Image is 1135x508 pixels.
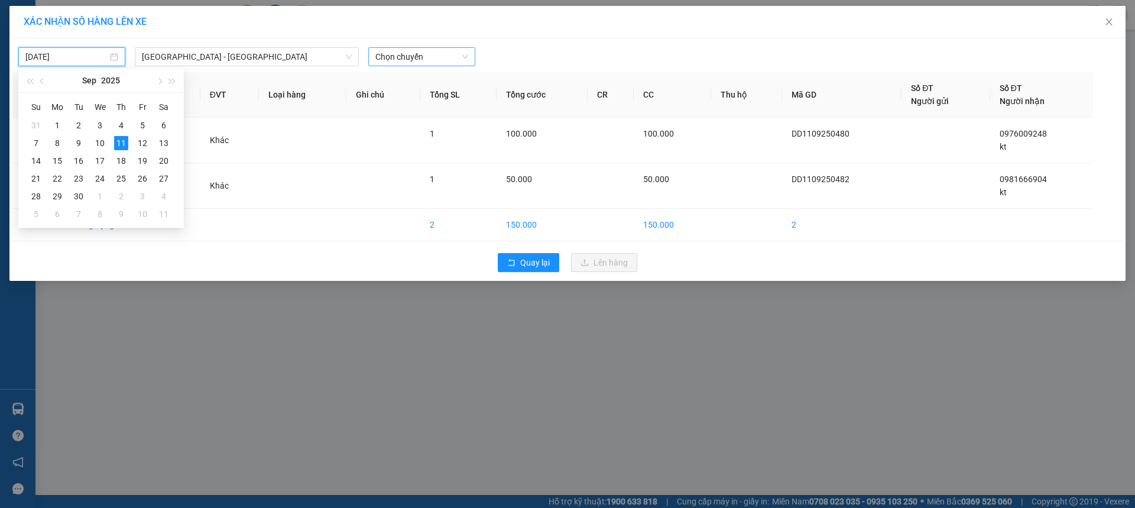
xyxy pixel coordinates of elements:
[1000,129,1047,138] span: 0976009248
[50,189,64,203] div: 29
[135,207,150,221] div: 10
[132,205,153,223] td: 2025-10-10
[506,174,532,184] span: 50.000
[782,209,901,241] td: 2
[345,53,352,60] span: down
[25,170,47,187] td: 2025-09-21
[47,117,68,134] td: 2025-09-01
[68,187,89,205] td: 2025-09-30
[200,163,260,209] td: Khác
[135,172,150,186] div: 26
[93,189,107,203] div: 1
[50,207,64,221] div: 6
[68,134,89,152] td: 2025-09-09
[24,16,147,27] span: XÁC NHẬN SỐ HÀNG LÊN XE
[47,205,68,223] td: 2025-10-06
[12,118,66,163] td: 1
[1000,174,1047,184] span: 0981666904
[111,205,132,223] td: 2025-10-09
[50,154,64,168] div: 15
[153,134,174,152] td: 2025-09-13
[29,154,43,168] div: 14
[12,72,66,118] th: STT
[25,98,47,117] th: Su
[29,207,43,221] div: 5
[89,134,111,152] td: 2025-09-10
[68,117,89,134] td: 2025-09-02
[25,152,47,170] td: 2025-09-14
[911,96,949,106] span: Người gửi
[135,154,150,168] div: 19
[1000,83,1022,93] span: Số ĐT
[430,174,434,184] span: 1
[135,118,150,132] div: 5
[643,129,674,138] span: 100.000
[142,48,352,66] span: Hà Nội - Kỳ Anh
[153,170,174,187] td: 2025-09-27
[93,172,107,186] div: 24
[420,209,497,241] td: 2
[50,136,64,150] div: 8
[153,117,174,134] td: 2025-09-06
[506,129,537,138] span: 100.000
[157,189,171,203] div: 4
[132,187,153,205] td: 2025-10-03
[153,205,174,223] td: 2025-10-11
[72,136,86,150] div: 9
[93,154,107,168] div: 17
[50,118,64,132] div: 1
[507,258,515,268] span: rollback
[157,172,171,186] div: 27
[259,72,346,118] th: Loại hàng
[497,209,588,241] td: 150.000
[111,98,132,117] th: Th
[430,129,434,138] span: 1
[25,187,47,205] td: 2025-09-28
[114,172,128,186] div: 25
[25,134,47,152] td: 2025-09-07
[1000,187,1007,197] span: kt
[25,205,47,223] td: 2025-10-05
[68,98,89,117] th: Tu
[135,189,150,203] div: 3
[157,154,171,168] div: 20
[93,118,107,132] div: 3
[520,256,550,269] span: Quay lại
[25,50,108,63] input: 11/09/2025
[72,207,86,221] div: 7
[111,117,132,134] td: 2025-09-04
[114,207,128,221] div: 9
[132,117,153,134] td: 2025-09-05
[643,174,669,184] span: 50.000
[498,253,559,272] button: rollbackQuay lại
[89,117,111,134] td: 2025-09-03
[29,136,43,150] div: 7
[420,72,497,118] th: Tổng SL
[792,129,849,138] span: DD1109250480
[200,72,260,118] th: ĐVT
[200,118,260,163] td: Khác
[25,117,47,134] td: 2025-08-31
[588,72,634,118] th: CR
[101,69,120,92] button: 2025
[132,98,153,117] th: Fr
[68,170,89,187] td: 2025-09-23
[157,118,171,132] div: 6
[50,172,64,186] div: 22
[132,134,153,152] td: 2025-09-12
[111,170,132,187] td: 2025-09-25
[157,136,171,150] div: 13
[72,154,86,168] div: 16
[153,152,174,170] td: 2025-09-20
[89,98,111,117] th: We
[68,152,89,170] td: 2025-09-16
[792,174,849,184] span: DD1109250482
[93,136,107,150] div: 10
[375,48,468,66] span: Chọn chuyến
[114,136,128,150] div: 11
[47,98,68,117] th: Mo
[89,152,111,170] td: 2025-09-17
[634,72,711,118] th: CC
[571,253,637,272] button: uploadLên hàng
[72,189,86,203] div: 30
